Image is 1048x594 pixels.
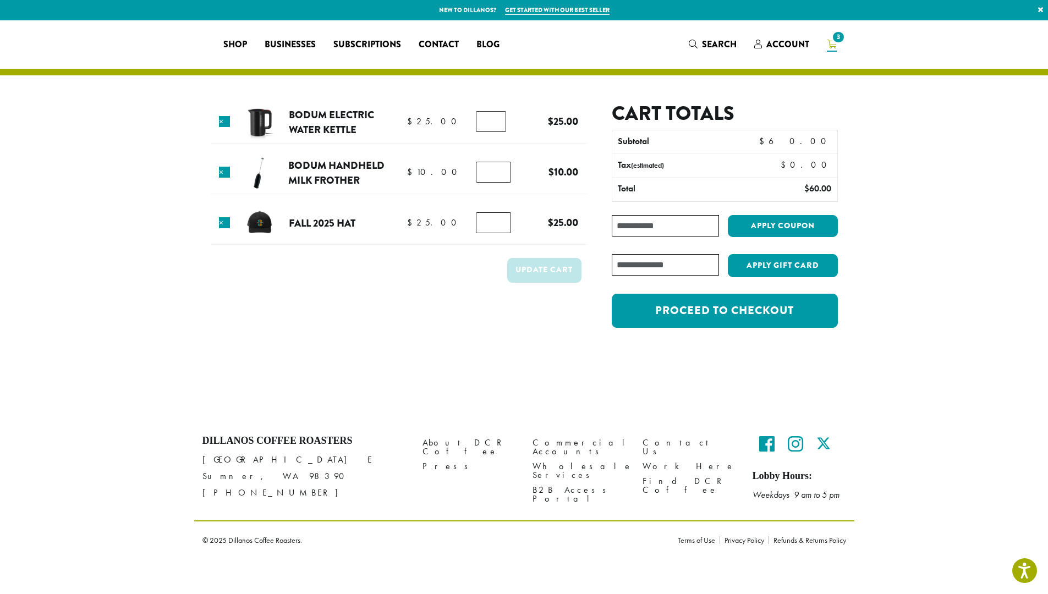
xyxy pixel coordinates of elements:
bdi: 60.00 [759,135,831,147]
a: Fall 2025 Hat [289,216,355,230]
h2: Cart totals [612,102,837,125]
input: Product quantity [476,212,511,233]
button: Update cart [507,258,581,283]
span: $ [804,183,809,194]
input: Product quantity [476,111,506,132]
bdi: 10.00 [407,166,462,178]
h4: Dillanos Coffee Roasters [202,435,406,447]
a: Contact Us [643,435,736,459]
a: Shop [215,36,256,53]
span: Shop [223,38,247,52]
span: $ [407,116,416,127]
span: 3 [831,30,846,45]
bdi: 10.00 [548,164,578,179]
h5: Lobby Hours: [753,470,846,482]
a: Remove this item [219,116,230,127]
span: Search [702,38,737,51]
a: About DCR Coffee [423,435,516,459]
a: Terms of Use [678,536,720,544]
a: Bodum Handheld Milk Frother [288,158,385,188]
img: Bodum Electric Water Kettle [242,105,277,140]
span: Account [766,38,809,51]
th: Tax [612,154,771,177]
bdi: 25.00 [548,114,578,129]
p: © 2025 Dillanos Coffee Roasters. [202,536,661,544]
a: Refunds & Returns Policy [769,536,846,544]
span: Subscriptions [333,38,401,52]
span: Businesses [265,38,316,52]
bdi: 60.00 [804,183,831,194]
a: Work Here [643,459,736,474]
a: Wholesale Services [533,459,626,482]
a: Proceed to checkout [612,294,837,328]
bdi: 25.00 [407,116,462,127]
a: Commercial Accounts [533,435,626,459]
button: Apply coupon [728,215,838,238]
em: Weekdays 9 am to 5 pm [753,489,840,501]
th: Subtotal [612,130,747,153]
a: Get started with our best seller [505,5,610,15]
a: Find DCR Coffee [643,474,736,498]
a: Privacy Policy [720,536,769,544]
a: Search [680,35,745,53]
button: Apply Gift Card [728,254,838,277]
input: Product quantity [476,162,511,183]
img: Fall 2025 Hat [242,206,277,241]
span: $ [548,164,554,179]
img: Bodum Handheld Milk Frother [242,155,277,191]
span: $ [781,159,790,170]
bdi: 0.00 [781,159,832,170]
span: $ [759,135,769,147]
bdi: 25.00 [407,217,462,228]
bdi: 25.00 [548,215,578,230]
span: Blog [476,38,500,52]
a: B2B Access Portal [533,483,626,507]
span: $ [548,215,553,230]
a: Bodum Electric Water Kettle [289,107,374,137]
a: Remove this item [219,217,230,228]
p: [GEOGRAPHIC_DATA] E Sumner, WA 98390 [PHONE_NUMBER] [202,452,406,501]
th: Total [612,178,747,201]
small: (estimated) [631,161,664,170]
span: $ [548,114,553,129]
span: $ [407,166,416,178]
span: $ [407,217,416,228]
span: Contact [419,38,459,52]
a: Remove this item [219,167,230,178]
a: Press [423,459,516,474]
